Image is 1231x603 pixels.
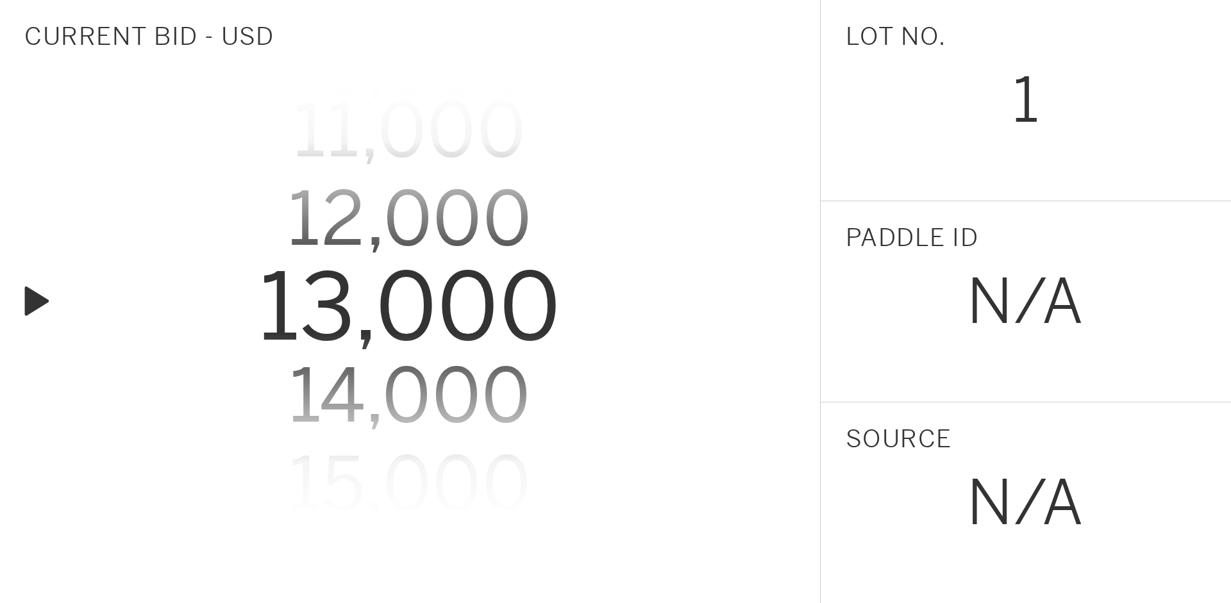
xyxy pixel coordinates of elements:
div: LOT NO. [846,24,946,49]
div: N/A [967,472,1085,534]
div: N/A [967,271,1085,333]
div: Current Bid - USD [24,24,274,49]
div: SOURCE [846,427,952,451]
div: PADDLE ID [846,226,979,250]
div: 1 [1012,70,1040,131]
